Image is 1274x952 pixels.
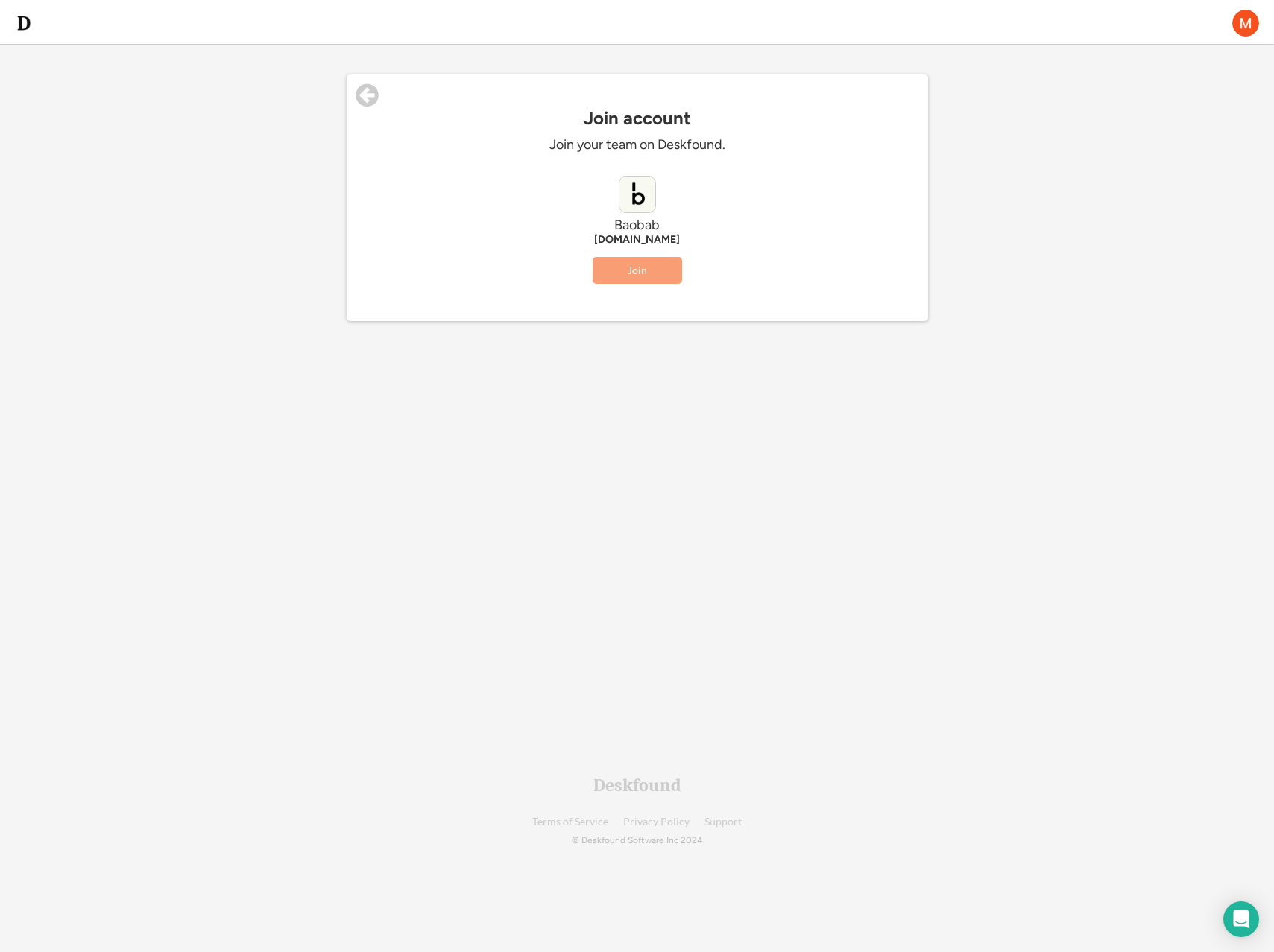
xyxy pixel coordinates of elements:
[414,136,861,153] div: Join your team on Deskfound.
[619,177,655,212] img: baobab.io
[414,217,861,234] div: Baobab
[593,257,682,284] button: Join
[593,776,681,794] div: Deskfound
[532,816,608,828] a: Terms of Service
[704,816,742,828] a: Support
[1232,10,1259,37] img: ACg8ocKiUPlCzJQWxDpq2wnjXCBqurX2ONzAlTQUpHig5OgamiS5aQ=s96-c
[15,14,33,32] img: d-whitebg.png
[1223,901,1259,937] div: Open Intercom Messenger
[347,108,928,129] div: Join account
[414,234,861,246] div: [DOMAIN_NAME]
[623,816,690,828] a: Privacy Policy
